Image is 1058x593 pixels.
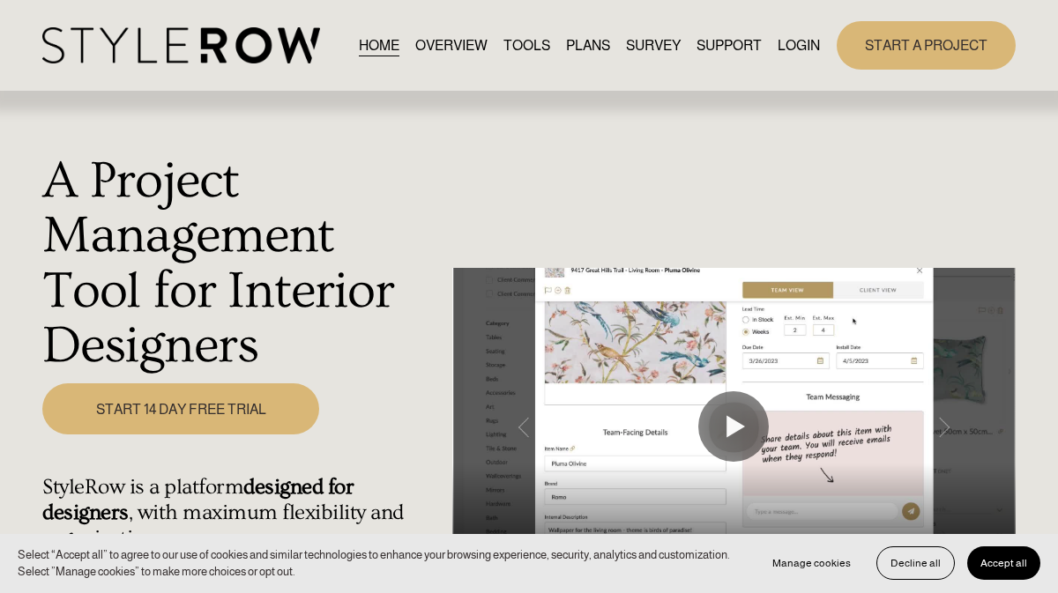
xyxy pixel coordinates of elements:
img: StyleRow [42,27,320,63]
button: Decline all [876,546,955,580]
a: START A PROJECT [837,21,1016,70]
a: SURVEY [626,33,681,57]
a: HOME [359,33,399,57]
a: LOGIN [778,33,820,57]
button: Manage cookies [759,546,864,580]
button: Play [698,391,769,462]
strong: designed for designers [42,475,359,524]
h4: StyleRow is a platform , with maximum flexibility and organization. [42,475,443,552]
a: OVERVIEW [415,33,488,57]
h1: A Project Management Tool for Interior Designers [42,153,443,374]
span: SUPPORT [697,35,762,56]
a: folder dropdown [697,33,762,57]
p: Select “Accept all” to agree to our use of cookies and similar technologies to enhance your brows... [18,546,741,581]
span: Accept all [980,557,1027,569]
a: START 14 DAY FREE TRIAL [42,383,319,434]
span: Decline all [890,557,941,569]
button: Accept all [967,546,1040,580]
a: TOOLS [503,33,550,57]
span: Manage cookies [772,557,851,569]
a: PLANS [566,33,610,57]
